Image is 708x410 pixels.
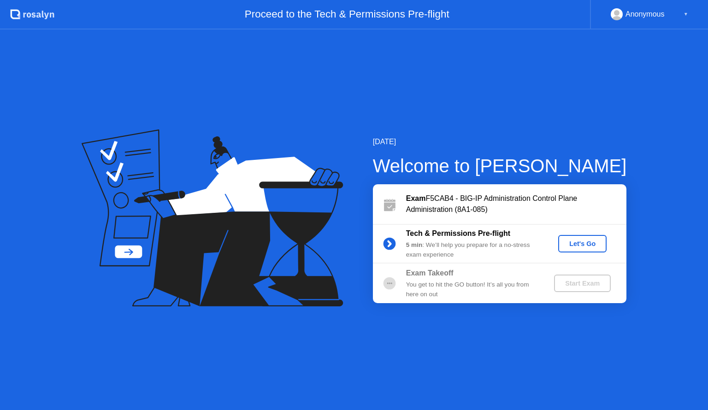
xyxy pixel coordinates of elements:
div: [DATE] [373,136,627,147]
b: Exam [406,194,426,202]
b: Exam Takeoff [406,269,454,277]
div: Start Exam [558,280,607,287]
div: Anonymous [625,8,665,20]
button: Start Exam [554,275,611,292]
b: 5 min [406,241,423,248]
div: Let's Go [562,240,603,247]
button: Let's Go [558,235,607,252]
div: ▼ [684,8,688,20]
b: Tech & Permissions Pre-flight [406,229,510,237]
div: : We’ll help you prepare for a no-stress exam experience [406,240,539,259]
div: F5CAB4 - BIG-IP Administration Control Plane Administration (8A1-085) [406,193,626,215]
div: Welcome to [PERSON_NAME] [373,152,627,180]
div: You get to hit the GO button! It’s all you from here on out [406,280,539,299]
